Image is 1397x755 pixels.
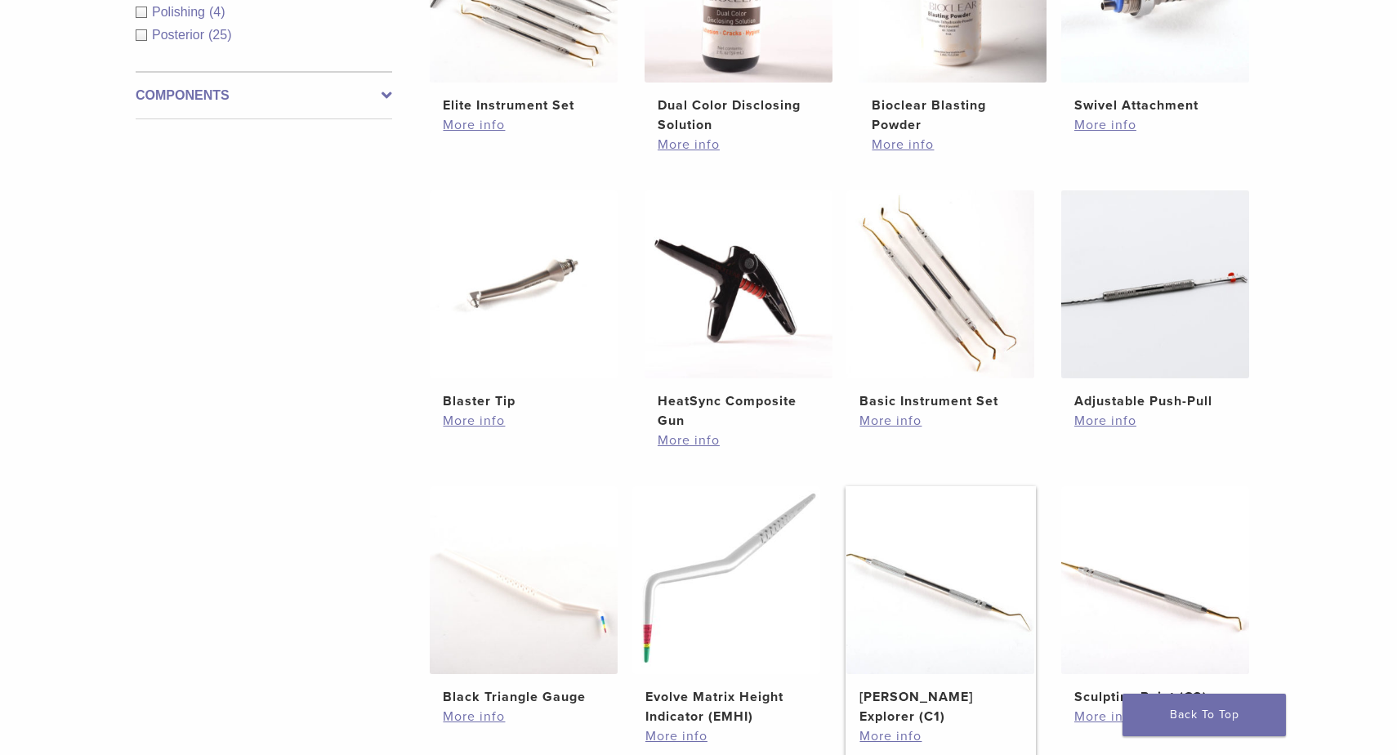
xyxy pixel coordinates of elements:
a: HeatSync Composite GunHeatSync Composite Gun [644,190,834,431]
h2: Evolve Matrix Height Indicator (EMHI) [645,687,807,726]
h2: Sculpting Point (C2) [1074,687,1236,707]
h2: Blaster Tip [443,391,605,411]
a: More info [443,411,605,431]
img: Adjustable Push-Pull [1061,190,1249,378]
a: Adjustable Push-PullAdjustable Push-Pull [1060,190,1251,411]
a: Sculpting Point (C2)Sculpting Point (C2) [1060,486,1251,707]
img: Clark Explorer (C1) [846,486,1034,674]
a: More info [645,726,807,746]
a: More info [658,135,819,154]
h2: Black Triangle Gauge [443,687,605,707]
a: Basic Instrument SetBasic Instrument Set [846,190,1036,411]
img: Sculpting Point (C2) [1061,486,1249,674]
h2: Bioclear Blasting Powder [872,96,1033,135]
h2: Dual Color Disclosing Solution [658,96,819,135]
h2: Basic Instrument Set [859,391,1021,411]
h2: Swivel Attachment [1074,96,1236,115]
a: More info [859,726,1021,746]
a: Evolve Matrix Height Indicator (EMHI)Evolve Matrix Height Indicator (EMHI) [632,486,822,726]
span: (25) [208,28,231,42]
img: HeatSync Composite Gun [645,190,832,378]
a: Back To Top [1123,694,1286,736]
a: Clark Explorer (C1)[PERSON_NAME] Explorer (C1) [846,486,1036,726]
a: More info [872,135,1033,154]
a: Black Triangle GaugeBlack Triangle Gauge [429,486,619,707]
h2: Adjustable Push-Pull [1074,391,1236,411]
a: More info [658,431,819,450]
a: More info [443,115,605,135]
h2: Elite Instrument Set [443,96,605,115]
img: Evolve Matrix Height Indicator (EMHI) [632,486,820,674]
span: Polishing [152,5,209,19]
span: Posterior [152,28,208,42]
h2: HeatSync Composite Gun [658,391,819,431]
img: Basic Instrument Set [846,190,1034,378]
h2: [PERSON_NAME] Explorer (C1) [859,687,1021,726]
a: More info [859,411,1021,431]
img: Blaster Tip [430,190,618,378]
a: More info [1074,707,1236,726]
label: Components [136,86,392,105]
img: Black Triangle Gauge [430,486,618,674]
a: More info [443,707,605,726]
a: Blaster TipBlaster Tip [429,190,619,411]
a: More info [1074,411,1236,431]
span: (4) [209,5,225,19]
a: More info [1074,115,1236,135]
